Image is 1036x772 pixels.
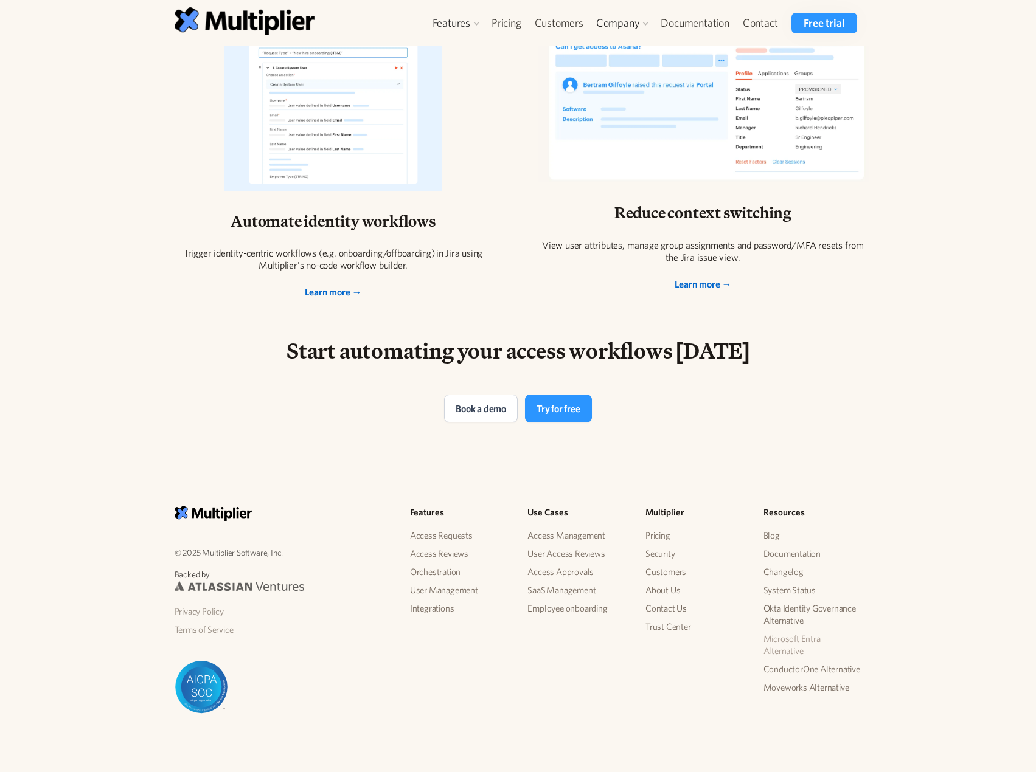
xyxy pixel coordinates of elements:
h5: Use Cases [527,506,626,520]
img: Mockup [538,9,869,183]
a: Changelog [763,563,862,581]
a: SaaS Management [527,581,626,599]
div: Features [426,13,485,33]
p: © 2025 Multiplier Software, Inc. [175,545,391,559]
a: Access Requests [410,526,509,545]
a: Okta Identity Governance Alternative [763,599,862,630]
a: Learn more → [675,278,732,290]
a: Book a demo [444,395,518,422]
a: Blog [763,526,862,545]
a: Privacy Policy [175,602,391,621]
a: ConductorOne Alternative [763,660,862,678]
h5: Resources [763,506,862,520]
div: Book a demo [456,401,506,416]
a: Learn more → [305,286,362,298]
a: Customers [645,563,744,581]
a: Integrations [410,599,509,618]
img: Mockup [224,9,443,191]
a: About Us [645,581,744,599]
a: Contact Us [645,599,744,618]
a: Microsoft Entra Alternative [763,630,862,660]
a: Pricing [645,526,744,545]
p: Backed by [175,568,391,581]
a: Contact [736,13,785,33]
h3: Reduce context switching [614,202,791,224]
a: Orchestration [410,563,509,581]
a: System Status [763,581,862,599]
a: Employee onboarding [527,599,626,618]
div: View user attributes, manage group assignments and password/MFA resets from the Jira issue view. [538,239,869,263]
a: Documentation [654,13,735,33]
a: Access Management [527,526,626,545]
div: Company [596,16,640,30]
h2: Start automating your access workflows [DATE] [285,337,752,365]
div: Features [433,16,470,30]
a: Pricing [485,13,528,33]
a: Terms of Service [175,621,391,639]
h5: Multiplier [645,506,744,520]
a: Try for free [525,395,592,422]
h3: Automate identity workflows [231,210,436,232]
h5: Features [410,506,509,520]
a: Customers [528,13,590,33]
div: Company [590,13,655,33]
div: Try for free [537,401,580,416]
a: User Management [410,581,509,599]
a: Documentation [763,545,862,563]
a: Moveworks Alternative [763,678,862,697]
a: Free trial [791,13,857,33]
a: Trust Center [645,618,744,636]
a: Access Reviews [410,545,509,563]
a: User Access Reviews [527,545,626,563]
a: Security [645,545,744,563]
a: Access Approvals [527,563,626,581]
div: Trigger identity-centric workflows (e.g. onboarding/offboarding) in Jira using Multiplier's no-co... [168,247,499,271]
